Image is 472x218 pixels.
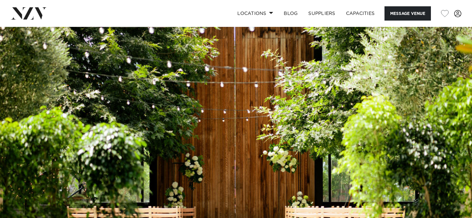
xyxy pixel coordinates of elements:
button: Message Venue [384,6,431,21]
a: BLOG [278,6,303,21]
a: SUPPLIERS [303,6,340,21]
a: Capacities [341,6,380,21]
img: nzv-logo.png [11,7,47,19]
a: Locations [232,6,278,21]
